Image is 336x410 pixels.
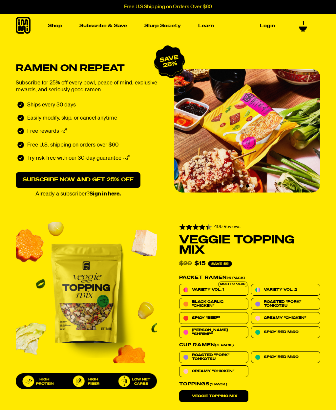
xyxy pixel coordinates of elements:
[264,288,297,292] span: Variety Vol. 2
[16,65,162,73] h1: Ramen on repeat
[174,69,320,193] div: Slide 2 of 3
[192,288,224,292] span: Variety Vol. 1
[142,21,183,31] a: Slurp Society
[264,316,306,320] span: Creamy "Chicken"
[264,355,299,359] span: Spicy Red Miso
[264,330,299,334] span: Spicy Red Miso
[124,4,212,10] p: Free U.S Shipping on Orders Over $60
[90,191,121,197] a: Sign in here.
[208,261,232,267] span: Save $5
[264,300,316,308] span: Roasted "Pork" Tonkotsu
[27,128,59,136] p: Free rewards
[214,224,241,229] span: 406 Reviews
[27,102,76,109] p: Ships every 30 days
[179,261,192,266] del: $20
[179,275,227,280] o: Packet Ramen
[192,369,234,373] span: Creamy "Chicken"
[302,20,304,26] span: 1
[179,343,320,347] label: (6 Pack)
[16,191,140,197] p: Already a subscriber?
[192,353,244,361] span: Roasted "Pork" Tonkotsu
[16,80,162,94] p: Subscribe for 25% off every bowl, peace of mind, exclusive rewards, and seriously good ramen.
[16,172,140,188] a: Subscribe now and get 25% off
[179,236,320,256] h1: Veggie Topping Mix
[192,328,244,336] span: [PERSON_NAME] “Shrimp”
[257,21,278,31] a: Login
[16,222,157,363] img: Veggie Topping Mix
[179,382,209,386] o: Toppings
[192,316,220,320] span: Spicy "Beef"
[196,21,217,31] a: Learn
[179,343,215,347] o: Cup Ramen
[27,142,118,149] p: Free U.S. shipping on orders over $60
[192,394,238,398] span: Veggie Topping Mix
[45,14,278,38] nav: Main navigation
[240,184,255,188] div: Carousel pagination
[27,155,121,163] p: Try risk-free with our 30-day guarantee
[195,261,205,266] div: $15
[179,275,320,280] label: (6 Pack)
[179,382,320,386] label: (1 pack)
[218,282,247,287] div: Most Popular
[299,20,307,32] a: 1
[192,300,244,308] span: Black Garlic "Chicken"
[77,21,130,31] a: Subscribe & Save
[27,115,117,122] p: Easily modify, skip, or cancel anytime
[45,21,65,31] a: Shop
